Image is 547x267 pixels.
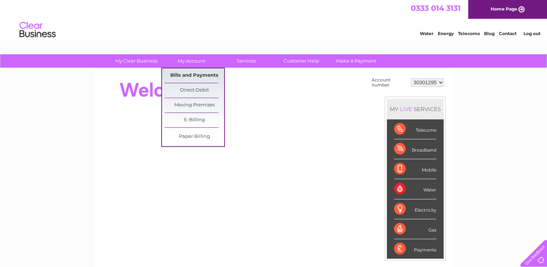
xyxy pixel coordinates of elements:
a: Bills and Payments [164,68,224,83]
div: Mobile [394,159,436,179]
div: Clear Business is a trading name of Verastar Limited (registered in [GEOGRAPHIC_DATA] No. 3667643... [103,4,445,35]
div: Broadband [394,139,436,159]
a: 0333 014 3131 [411,4,461,13]
a: Energy [438,31,454,36]
div: Water [394,179,436,199]
img: logo.png [19,19,56,41]
a: Log out [523,31,540,36]
a: Direct Debit [164,83,224,98]
div: Payments [394,239,436,259]
a: Services [217,54,276,68]
a: Make A Payment [326,54,386,68]
div: Gas [394,219,436,239]
a: Customer Help [272,54,331,68]
a: Telecoms [458,31,480,36]
div: Electricity [394,199,436,219]
a: My Account [162,54,221,68]
td: Account number [370,76,409,89]
div: Telecoms [394,119,436,139]
a: E-Billing [164,113,224,127]
a: Water [420,31,433,36]
a: Moving Premises [164,98,224,113]
a: Paper Billing [164,130,224,144]
div: MY SERVICES [387,99,444,119]
a: Contact [499,31,517,36]
a: My Clear Business [107,54,166,68]
a: Blog [484,31,495,36]
div: LIVE [398,106,414,113]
